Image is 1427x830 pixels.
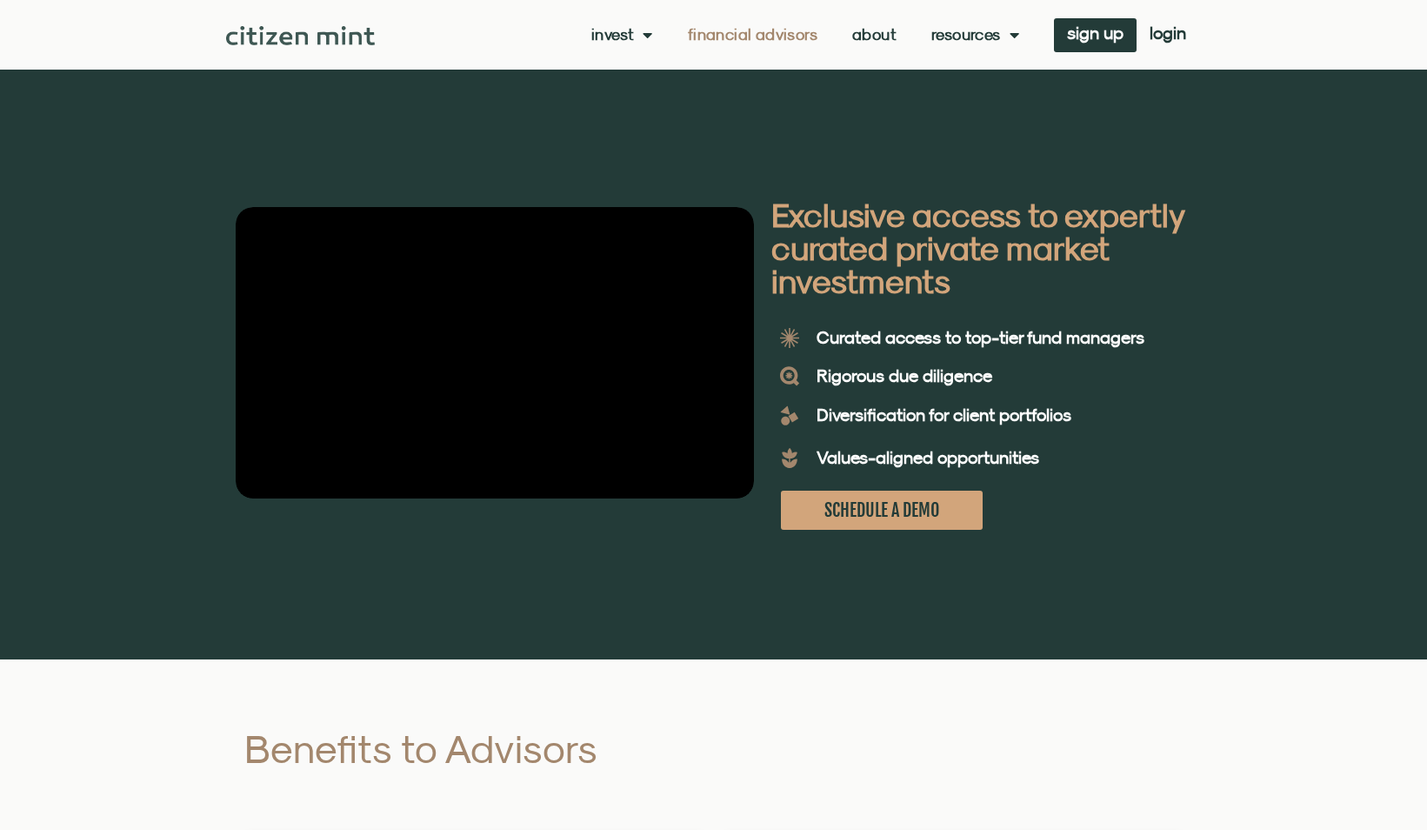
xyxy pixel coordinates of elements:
[781,491,983,530] a: SCHEDULE A DEMO
[771,195,1184,300] b: Exclusive access to expertly curated private market investments
[817,405,1071,425] b: Diversification for client portfolios
[931,26,1019,44] a: Resources
[244,729,786,768] h2: Benefits to Advisors
[817,447,1039,467] b: Values-aligned opportunities
[591,26,1019,44] nav: Menu
[226,26,375,45] img: Citizen Mint
[1067,27,1124,39] span: sign up
[824,499,939,521] span: SCHEDULE A DEMO
[852,26,897,44] a: About
[1137,18,1199,52] a: login
[1054,18,1137,52] a: sign up
[591,26,653,44] a: Invest
[1150,27,1186,39] span: login
[817,327,1144,347] b: Curated access to top-tier fund managers
[688,26,817,44] a: Financial Advisors
[817,365,992,385] b: Rigorous due diligence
